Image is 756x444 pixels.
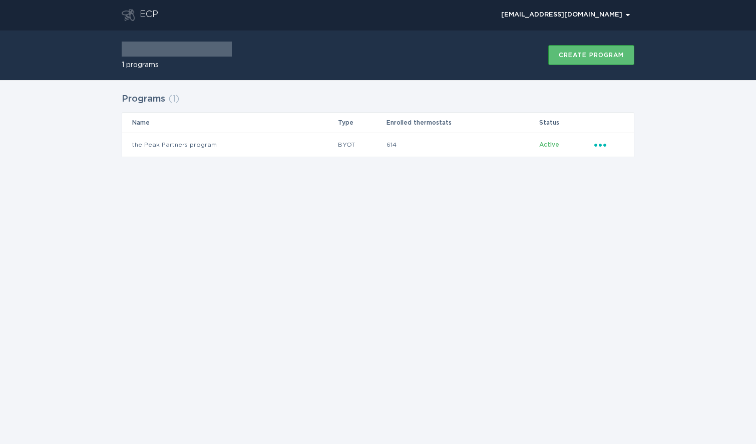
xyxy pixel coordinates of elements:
[386,113,539,133] th: Enrolled thermostats
[497,8,634,23] button: Open user account details
[539,113,594,133] th: Status
[122,113,337,133] th: Name
[140,9,158,21] div: ECP
[122,90,165,108] h2: Programs
[122,133,634,157] tr: 93725e0e111e4053835508168844f0dc
[386,133,539,157] td: 614
[497,8,634,23] div: Popover menu
[122,62,232,69] h2: 1 programs
[122,9,135,21] button: Go to dashboard
[539,142,559,148] span: Active
[337,113,386,133] th: Type
[168,95,179,104] span: ( 1 )
[122,113,634,133] tr: Table Headers
[337,133,386,157] td: BYOT
[501,12,630,18] div: [EMAIL_ADDRESS][DOMAIN_NAME]
[559,52,624,58] div: Create program
[122,133,337,157] td: the Peak Partners program
[594,139,624,150] div: Popover menu
[548,45,634,65] button: Create program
